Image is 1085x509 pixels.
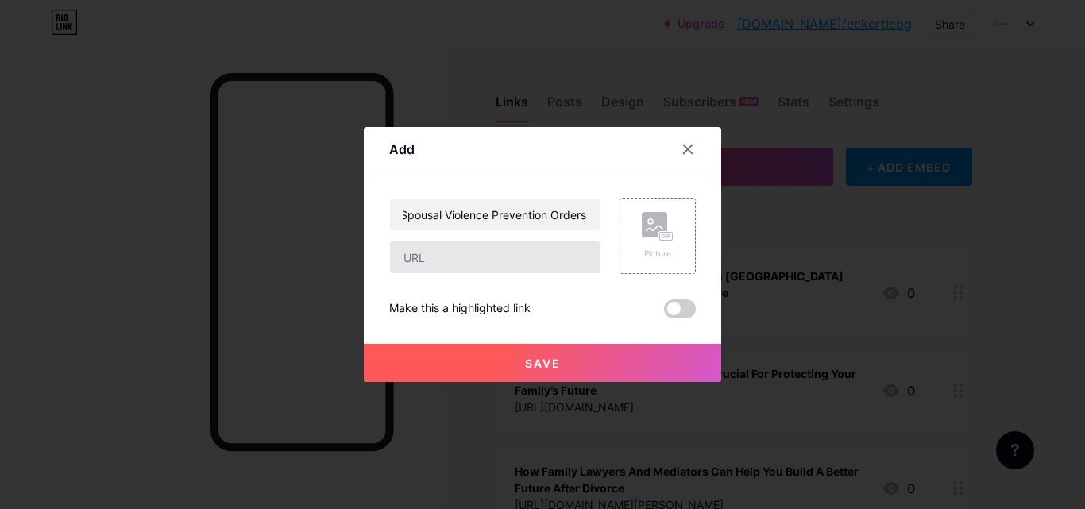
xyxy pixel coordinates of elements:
input: Title [390,199,600,230]
button: Save [364,344,721,382]
div: Add [389,140,415,159]
div: Make this a highlighted link [389,299,531,318]
span: Save [525,357,561,370]
input: URL [390,241,600,273]
div: Picture [642,248,674,260]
